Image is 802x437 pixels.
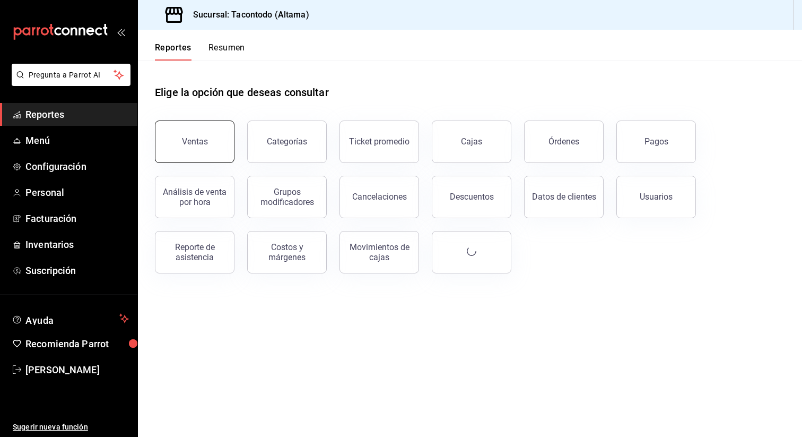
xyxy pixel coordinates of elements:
div: Movimientos de cajas [346,242,412,262]
div: Descuentos [450,192,494,202]
div: Cancelaciones [352,192,407,202]
div: Datos de clientes [532,192,596,202]
div: Cajas [461,136,482,147]
div: Reporte de asistencia [162,242,228,262]
button: Cajas [432,121,511,163]
span: Pregunta a Parrot AI [29,70,114,81]
div: navigation tabs [155,42,245,61]
span: [PERSON_NAME] [25,363,129,377]
button: Órdenes [524,121,604,163]
button: Análisis de venta por hora [155,176,234,218]
button: Movimientos de cajas [339,231,419,273]
div: Costos y márgenes [254,242,320,262]
span: Menú [25,133,129,148]
button: Cancelaciones [339,176,419,218]
button: Costos y márgenes [247,231,327,273]
button: Ventas [155,121,234,163]
span: Reportes [25,107,129,122]
div: Usuarios [640,192,673,202]
span: Facturación [25,211,129,226]
span: Suscripción [25,263,129,278]
span: Recomienda Parrot [25,337,129,351]
button: Datos de clientes [524,176,604,218]
button: Usuarios [616,176,696,218]
span: Sugerir nueva función [13,422,129,433]
button: Reportes [155,42,191,61]
div: Órdenes [548,136,579,147]
span: Ayuda [25,312,115,325]
button: Categorías [247,121,327,163]
span: Personal [25,185,129,200]
div: Pagos [644,136,668,147]
div: Categorías [267,136,307,147]
span: Configuración [25,159,129,174]
button: Pagos [616,121,696,163]
button: Grupos modificadores [247,176,327,218]
div: Ventas [182,136,208,147]
button: Reporte de asistencia [155,231,234,273]
button: Pregunta a Parrot AI [12,64,130,86]
h3: Sucursal: Tacontodo (Altama) [185,8,309,21]
button: open_drawer_menu [117,28,125,36]
button: Ticket promedio [339,121,419,163]
button: Resumen [208,42,245,61]
a: Pregunta a Parrot AI [7,77,130,88]
h1: Elige la opción que deseas consultar [155,84,329,100]
div: Análisis de venta por hora [162,187,228,207]
div: Grupos modificadores [254,187,320,207]
span: Inventarios [25,237,129,252]
div: Ticket promedio [349,136,409,147]
button: Descuentos [432,176,511,218]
